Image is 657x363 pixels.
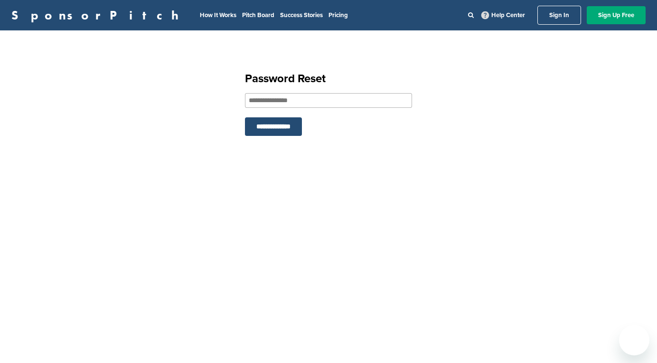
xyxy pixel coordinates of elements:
a: Success Stories [280,11,323,19]
a: Sign In [537,6,581,25]
a: Help Center [479,10,527,21]
a: How It Works [200,11,236,19]
a: Pricing [328,11,348,19]
a: SponsorPitch [11,9,185,21]
h1: Password Reset [245,70,412,87]
iframe: Button to launch messaging window [619,325,649,355]
a: Sign Up Free [587,6,646,24]
a: Pitch Board [242,11,274,19]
